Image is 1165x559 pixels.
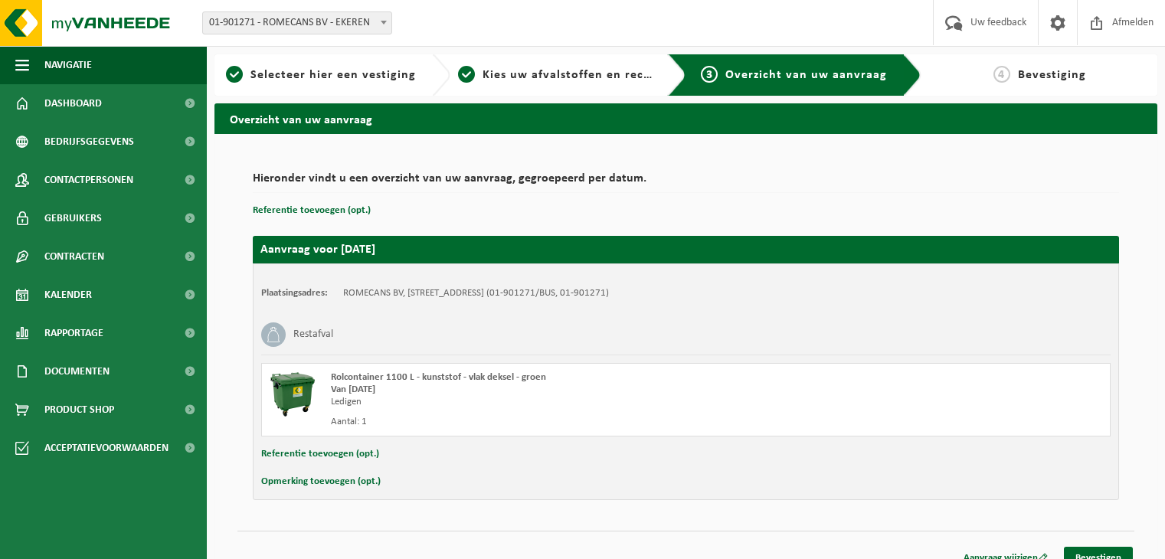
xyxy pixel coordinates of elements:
[261,444,379,464] button: Referentie toevoegen (opt.)
[44,199,102,237] span: Gebruikers
[331,396,748,408] div: Ledigen
[331,416,748,428] div: Aantal: 1
[44,84,102,123] span: Dashboard
[44,429,169,467] span: Acceptatievoorwaarden
[725,69,887,81] span: Overzicht van uw aanvraag
[203,12,391,34] span: 01-901271 - ROMECANS BV - EKEREN
[1018,69,1086,81] span: Bevestiging
[701,66,718,83] span: 3
[250,69,416,81] span: Selecteer hier een vestiging
[261,288,328,298] strong: Plaatsingsadres:
[458,66,656,84] a: 2Kies uw afvalstoffen en recipiënten
[202,11,392,34] span: 01-901271 - ROMECANS BV - EKEREN
[253,201,371,221] button: Referentie toevoegen (opt.)
[222,66,420,84] a: 1Selecteer hier een vestiging
[44,352,110,391] span: Documenten
[343,287,609,299] td: ROMECANS BV, [STREET_ADDRESS] (01-901271/BUS, 01-901271)
[214,103,1157,133] h2: Overzicht van uw aanvraag
[993,66,1010,83] span: 4
[260,244,375,256] strong: Aanvraag voor [DATE]
[44,391,114,429] span: Product Shop
[253,172,1119,193] h2: Hieronder vindt u een overzicht van uw aanvraag, gegroepeerd per datum.
[44,46,92,84] span: Navigatie
[331,372,546,382] span: Rolcontainer 1100 L - kunststof - vlak deksel - groen
[44,123,134,161] span: Bedrijfsgegevens
[44,161,133,199] span: Contactpersonen
[44,314,103,352] span: Rapportage
[44,237,104,276] span: Contracten
[261,472,381,492] button: Opmerking toevoegen (opt.)
[458,66,475,83] span: 2
[293,322,333,347] h3: Restafval
[483,69,693,81] span: Kies uw afvalstoffen en recipiënten
[44,276,92,314] span: Kalender
[331,384,375,394] strong: Van [DATE]
[226,66,243,83] span: 1
[270,371,316,417] img: WB-1100-HPE-GN-01.png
